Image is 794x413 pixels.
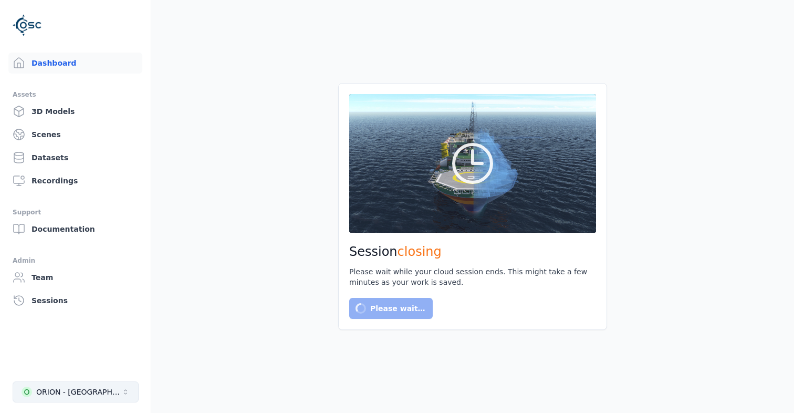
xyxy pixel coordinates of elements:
[8,147,142,168] a: Datasets
[13,254,138,267] div: Admin
[349,243,596,260] h2: Session
[13,88,138,101] div: Assets
[36,387,121,397] div: ORION - [GEOGRAPHIC_DATA]
[8,170,142,191] a: Recordings
[8,101,142,122] a: 3D Models
[13,206,138,219] div: Support
[398,244,442,259] span: closing
[8,267,142,288] a: Team
[8,290,142,311] a: Sessions
[8,219,142,240] a: Documentation
[8,53,142,74] a: Dashboard
[13,381,139,402] button: Select a workspace
[8,124,142,145] a: Scenes
[349,266,596,287] div: Please wait while your cloud session ends. This might take a few minutes as your work is saved.
[13,11,42,40] img: Logo
[22,387,32,397] div: O
[349,298,433,319] button: Please wait…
